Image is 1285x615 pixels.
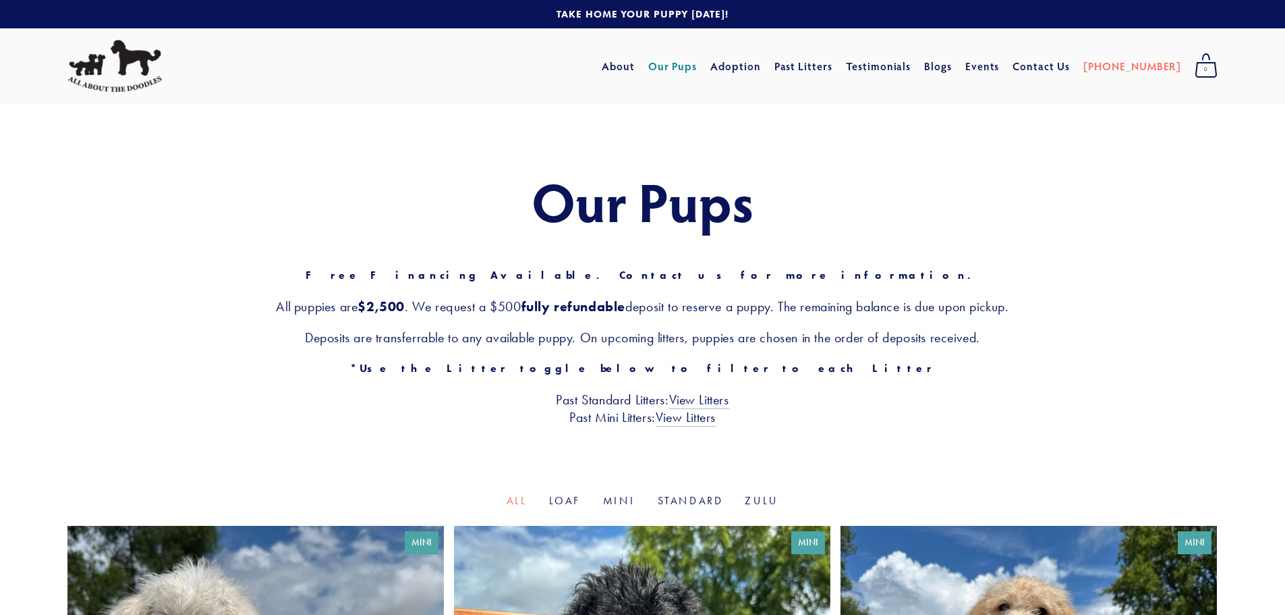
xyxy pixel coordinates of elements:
span: 0 [1195,61,1218,78]
a: Mini [603,494,636,507]
a: About [602,54,635,78]
h1: Our Pups [67,171,1218,231]
h3: All puppies are . We request a $500 deposit to reserve a puppy. The remaining balance is due upon... [67,298,1218,315]
a: View Litters [669,392,729,409]
a: Contact Us [1012,54,1070,78]
strong: $2,500 [358,298,405,315]
a: Testimonials [846,54,911,78]
strong: *Use the Litter toggle below to filter to each Litter [350,362,935,375]
a: Adoption [710,54,761,78]
a: All [507,494,527,507]
a: Events [965,54,1000,78]
strong: Free Financing Available. Contact us for more information. [306,269,979,282]
a: Blogs [924,54,952,78]
a: [PHONE_NUMBER] [1083,54,1181,78]
a: View Litters [656,409,716,427]
h3: Deposits are transferrable to any available puppy. On upcoming litters, puppies are chosen in the... [67,329,1218,346]
a: Our Pups [648,54,697,78]
a: Loaf [549,494,581,507]
strong: fully refundable [521,298,626,315]
a: Zulu [745,494,778,507]
h3: Past Standard Litters: Past Mini Litters: [67,391,1218,426]
img: All About The Doodles [67,40,162,92]
a: Standard [658,494,724,507]
a: Past Litters [774,59,833,73]
a: 0 items in cart [1188,49,1224,83]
